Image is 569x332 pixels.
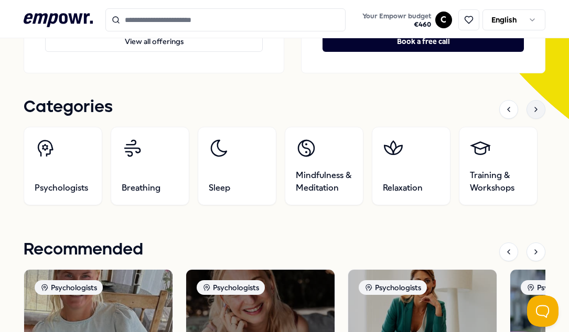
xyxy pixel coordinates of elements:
span: Psychologists [35,182,88,194]
span: Breathing [122,182,160,194]
a: Training & Workshops [459,127,538,205]
button: Your Empowr budget€460 [360,10,433,31]
button: View all offerings [45,31,263,52]
div: Psychologists [359,280,427,295]
span: Training & Workshops [470,169,527,194]
h1: Categories [24,94,113,120]
a: Sleep [198,127,276,205]
span: Sleep [209,182,230,194]
a: Psychologists [24,127,102,205]
input: Search for products, categories or subcategories [105,8,346,31]
span: Your Empowr budget [362,12,431,20]
iframe: Help Scout Beacon - Open [527,295,559,327]
a: Relaxation [372,127,450,205]
span: Mindfulness & Meditation [296,169,352,194]
a: Breathing [111,127,189,205]
div: Psychologists [197,280,265,295]
button: Book a free call [323,31,523,52]
div: Psychologists [35,280,103,295]
h1: Recommended [24,237,143,263]
a: Your Empowr budget€460 [358,9,435,31]
a: Mindfulness & Meditation [285,127,363,205]
span: Relaxation [383,182,423,194]
span: € 460 [362,20,431,29]
button: C [435,12,452,28]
